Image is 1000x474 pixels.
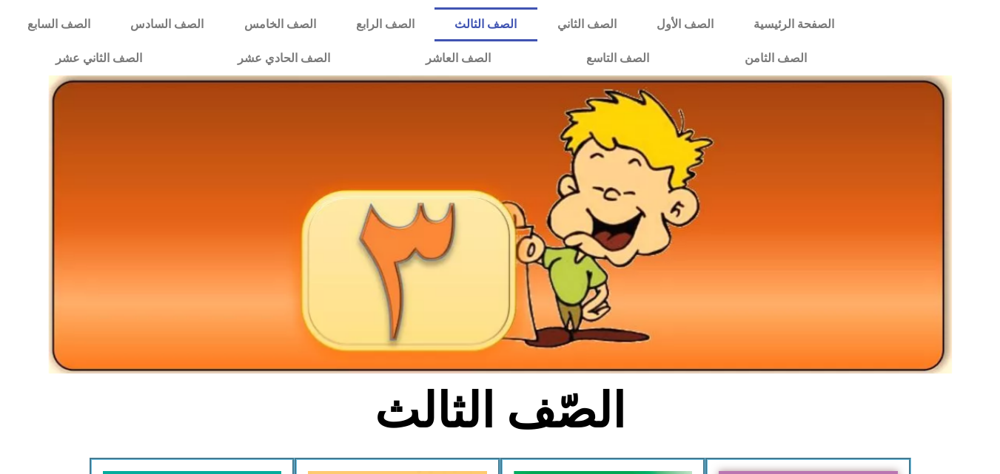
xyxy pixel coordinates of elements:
[697,41,854,75] a: الصف الثامن
[255,382,745,440] h2: الصّف الثالث
[189,41,377,75] a: الصف الحادي عشر
[734,7,854,41] a: الصفحة الرئيسية
[336,7,434,41] a: الصف الرابع
[637,7,734,41] a: الصف الأول
[224,7,336,41] a: الصف الخامس
[434,7,537,41] a: الصف الثالث
[377,41,538,75] a: الصف العاشر
[7,41,189,75] a: الصف الثاني عشر
[538,41,697,75] a: الصف التاسع
[537,7,637,41] a: الصف الثاني
[110,7,224,41] a: الصف السادس
[7,7,110,41] a: الصف السابع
